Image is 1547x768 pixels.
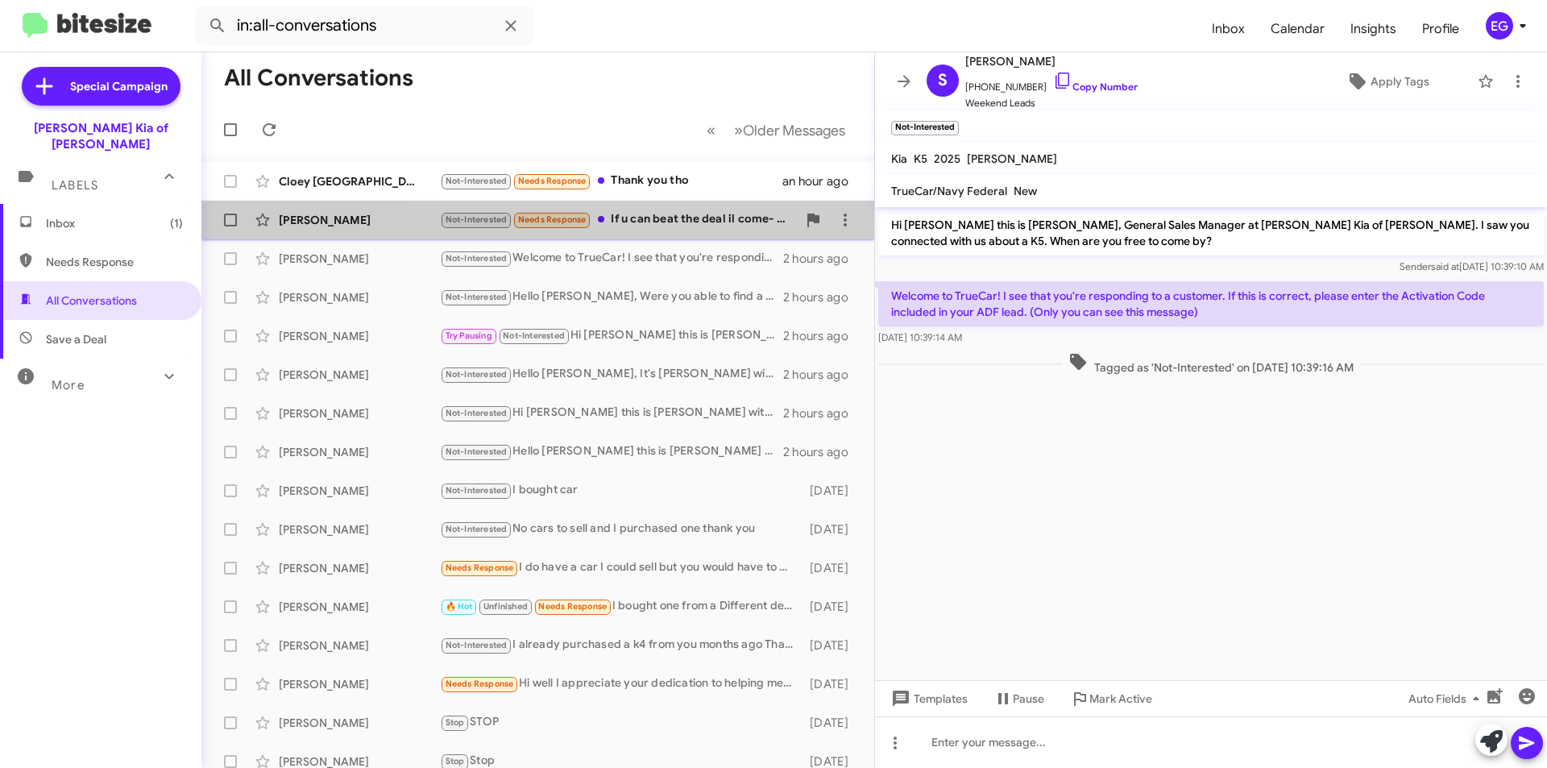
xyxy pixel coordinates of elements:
[707,120,715,140] span: «
[967,152,1057,166] span: [PERSON_NAME]
[1053,81,1138,93] a: Copy Number
[446,679,514,689] span: Needs Response
[1409,6,1472,52] a: Profile
[22,67,180,106] a: Special Campaign
[1089,684,1152,713] span: Mark Active
[783,328,861,344] div: 2 hours ago
[802,599,861,615] div: [DATE]
[440,365,783,384] div: Hello [PERSON_NAME], It's [PERSON_NAME] with [PERSON_NAME] of [PERSON_NAME]. Were you able to fin...
[1057,684,1165,713] button: Mark Active
[440,210,797,229] div: If u can beat the deal il come- Not able to come unless we have an agreement
[782,173,861,189] div: an hour ago
[802,637,861,654] div: [DATE]
[965,95,1138,111] span: Weekend Leads
[440,675,802,693] div: Hi well I appreciate your dedication to helping me. New town is pretty far from me.
[70,78,168,94] span: Special Campaign
[446,369,508,380] span: Not-Interested
[938,68,948,93] span: S
[279,521,440,538] div: [PERSON_NAME]
[483,601,528,612] span: Unfinished
[46,215,183,231] span: Inbox
[783,289,861,305] div: 2 hours ago
[279,444,440,460] div: [PERSON_NAME]
[783,405,861,421] div: 2 hours ago
[440,288,783,306] div: Hello [PERSON_NAME], Were you able to find a Sorento that fit your needs?
[1408,684,1486,713] span: Auto Fields
[981,684,1057,713] button: Pause
[440,558,802,577] div: I do have a car I could sell but you would have to be okay with taking a loss as I owe $7800 and ...
[783,251,861,267] div: 2 hours ago
[279,251,440,267] div: [PERSON_NAME]
[697,114,725,147] button: Previous
[698,114,855,147] nav: Page navigation example
[440,713,802,732] div: STOP
[518,176,587,186] span: Needs Response
[440,442,783,461] div: Hello [PERSON_NAME] this is [PERSON_NAME] from [PERSON_NAME] Kia of [PERSON_NAME]. We are activel...
[1472,12,1529,39] button: EG
[446,524,508,534] span: Not-Interested
[1062,352,1360,376] span: Tagged as 'Not-Interested' on [DATE] 10:39:16 AM
[440,597,802,616] div: I bought one from a Different dealer
[446,292,508,302] span: Not-Interested
[446,485,508,496] span: Not-Interested
[1014,184,1037,198] span: New
[279,289,440,305] div: [PERSON_NAME]
[52,178,98,193] span: Labels
[446,601,473,612] span: 🔥 Hot
[878,210,1544,255] p: Hi [PERSON_NAME] this is [PERSON_NAME], General Sales Manager at [PERSON_NAME] Kia of [PERSON_NAM...
[46,254,183,270] span: Needs Response
[279,715,440,731] div: [PERSON_NAME]
[440,404,783,422] div: Hi [PERSON_NAME] this is [PERSON_NAME] with [PERSON_NAME] of [PERSON_NAME]. Thanks for being our ...
[446,446,508,457] span: Not-Interested
[1371,67,1429,96] span: Apply Tags
[279,212,440,228] div: [PERSON_NAME]
[195,6,533,45] input: Search
[965,71,1138,95] span: [PHONE_NUMBER]
[1338,6,1409,52] a: Insights
[724,114,855,147] button: Next
[1486,12,1513,39] div: EG
[875,684,981,713] button: Templates
[1396,684,1499,713] button: Auto Fields
[224,65,413,91] h1: All Conversations
[440,172,782,190] div: Thank you tho
[440,326,783,345] div: Hi [PERSON_NAME] this is [PERSON_NAME] with [PERSON_NAME] of [PERSON_NAME]. Thanks for being our ...
[802,715,861,731] div: [DATE]
[734,120,743,140] span: »
[888,684,968,713] span: Templates
[170,215,183,231] span: (1)
[446,756,465,766] span: Stop
[783,367,861,383] div: 2 hours ago
[446,640,508,650] span: Not-Interested
[440,520,802,538] div: No cars to sell and I purchased one thank you
[279,483,440,499] div: [PERSON_NAME]
[279,328,440,344] div: [PERSON_NAME]
[891,184,1007,198] span: TrueCar/Navy Federal
[914,152,927,166] span: K5
[446,408,508,418] span: Not-Interested
[538,601,607,612] span: Needs Response
[1431,260,1459,272] span: said at
[279,405,440,421] div: [PERSON_NAME]
[891,121,959,135] small: Not-Interested
[1013,684,1044,713] span: Pause
[783,444,861,460] div: 2 hours ago
[279,173,440,189] div: Cloey [GEOGRAPHIC_DATA]
[802,676,861,692] div: [DATE]
[446,717,465,728] span: Stop
[440,636,802,654] div: I already purchased a k4 from you months ago Thank you
[279,560,440,576] div: [PERSON_NAME]
[891,152,907,166] span: Kia
[279,367,440,383] div: [PERSON_NAME]
[878,281,1544,326] p: Welcome to TrueCar! I see that you're responding to a customer. If this is correct, please enter ...
[965,52,1138,71] span: [PERSON_NAME]
[1258,6,1338,52] a: Calendar
[802,521,861,538] div: [DATE]
[1400,260,1544,272] span: Sender [DATE] 10:39:10 AM
[440,249,783,268] div: Welcome to TrueCar! I see that you're responding to a customer. If this is correct, please enter ...
[743,122,845,139] span: Older Messages
[46,331,106,347] span: Save a Deal
[440,481,802,500] div: I bought car
[503,330,565,341] span: Not-Interested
